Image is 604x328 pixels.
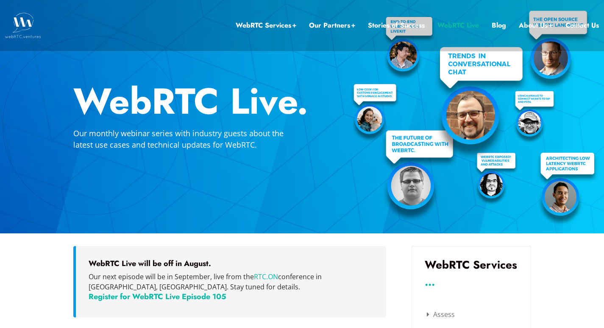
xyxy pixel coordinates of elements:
[73,83,531,119] h2: WebRTC Live.
[89,259,373,268] h5: WebRTC Live will be off in August.
[425,259,518,270] h3: WebRTC Services
[89,291,226,302] a: Register for WebRTC Live Episode 105
[5,13,41,38] img: WebRTC.ventures
[519,20,553,31] a: About Us
[425,279,518,285] h3: ...
[565,20,599,31] a: Contact Us
[437,20,479,31] a: WebRTC Live
[73,128,302,151] p: Our monthly webinar series with industry guests about the latest use cases and technical updates ...
[236,20,296,31] a: WebRTC Services
[492,20,506,31] a: Blog
[427,310,455,319] a: Assess
[254,272,278,281] a: RTC.ON
[309,20,355,31] a: Our Partners
[368,20,425,31] a: Stories of Success
[89,272,373,292] p: Our next episode will be in September, live from the conference in [GEOGRAPHIC_DATA], [GEOGRAPHIC...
